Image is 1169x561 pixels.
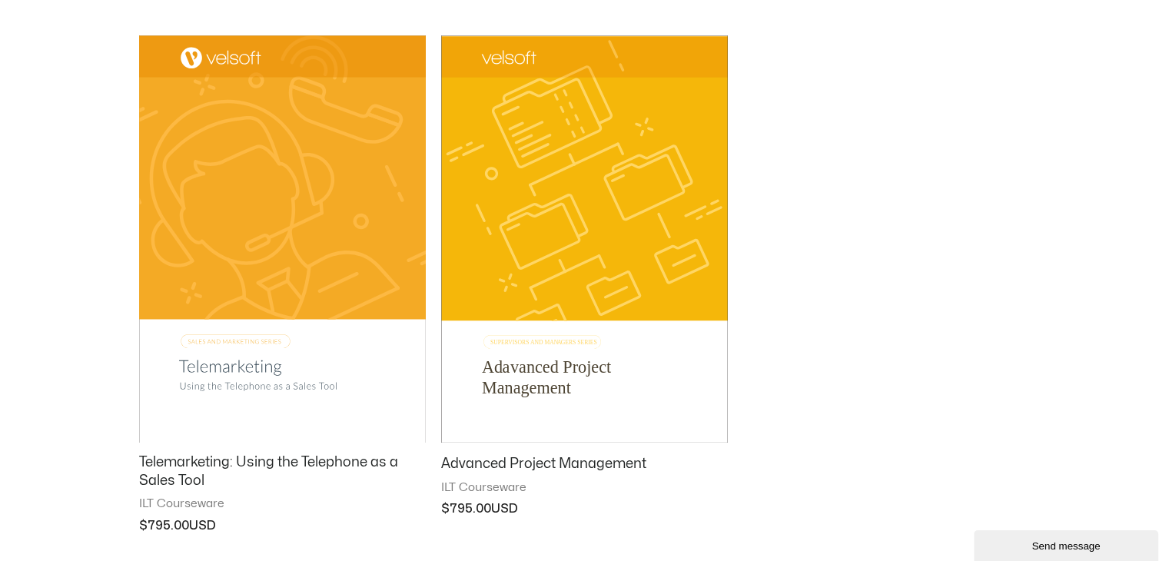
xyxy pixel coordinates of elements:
a: Advanced Project Management [441,455,728,480]
iframe: chat widget [974,527,1161,561]
span: ILT Courseware [441,480,728,496]
img: Advanced Project Management [441,35,728,442]
bdi: 795.00 [441,503,491,515]
span: $ [139,520,148,532]
h2: Telemarketing: Using the Telephone as a Sales Tool [139,453,426,490]
span: ILT Courseware [139,496,426,512]
span: $ [441,503,450,515]
bdi: 795.00 [139,520,189,532]
img: telemarketing course [139,35,426,442]
a: Telemarketing: Using the Telephone as a Sales Tool [139,453,426,496]
h2: Advanced Project Management [441,455,728,473]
